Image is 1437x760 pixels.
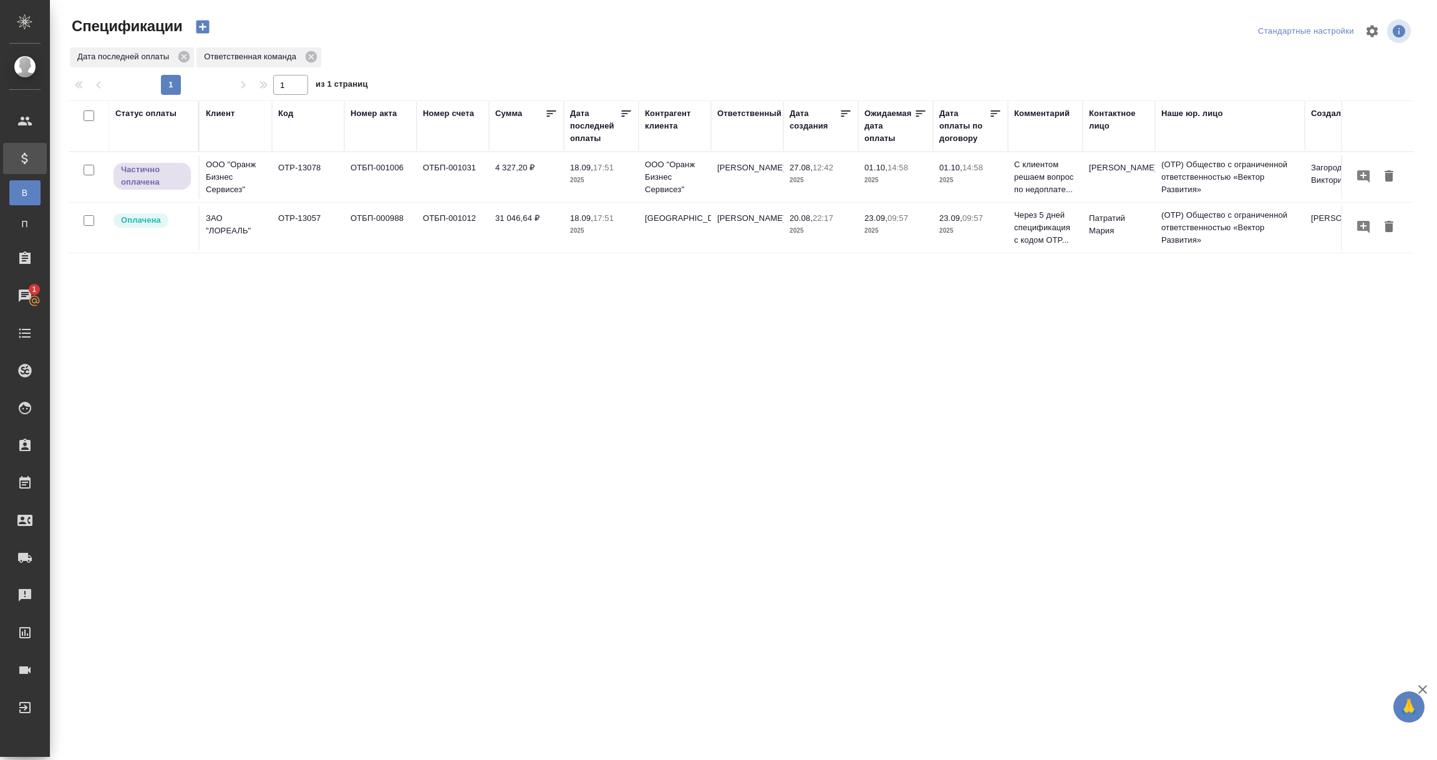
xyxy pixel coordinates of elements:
td: 4 327,20 ₽ [489,155,564,199]
div: Дата оплаты по договору [939,107,989,145]
p: Через 5 дней спецификация с кодом OTP... [1014,209,1077,246]
p: ООО "Оранж Бизнес Сервисез" [206,158,266,196]
p: [GEOGRAPHIC_DATA] [645,212,705,225]
div: Код [278,107,293,120]
td: OTP-13078 [272,155,344,199]
span: 1 [24,283,44,296]
td: OTP-13057 [272,206,344,250]
td: Загородних Виктория [1305,155,1377,199]
p: 17:51 [593,163,614,172]
p: Ответственная команда [204,51,301,63]
td: [PERSON_NAME] [1083,155,1155,199]
p: С клиентом решаем вопрос по недоплате... [1014,158,1077,196]
td: [PERSON_NAME] [711,155,783,199]
span: В [16,187,34,199]
div: Ответственная команда [196,47,321,67]
td: [PERSON_NAME] [711,206,783,250]
span: Настроить таблицу [1357,16,1387,46]
div: Создал [1311,107,1341,120]
div: split button [1255,22,1357,41]
td: (OTP) Общество с ограниченной ответственностью «Вектор Развития» [1155,203,1305,253]
a: 1 [3,280,47,311]
p: 2025 [790,174,852,187]
p: 22:17 [813,213,833,223]
button: 🙏 [1393,691,1425,723]
div: Ответственный [717,107,781,120]
p: 27.08, [790,163,813,172]
td: ОТБП-001006 [344,155,417,199]
p: 09:57 [888,213,908,223]
td: ОТБП-001012 [417,206,489,250]
div: Номер акта [351,107,397,120]
p: 2025 [570,225,632,237]
td: ОТБП-001031 [417,155,489,199]
p: Оплачена [121,214,161,227]
div: Наше юр. лицо [1161,107,1223,120]
div: Контрагент клиента [645,107,705,132]
span: Спецификации [69,16,183,36]
p: 2025 [790,225,852,237]
p: 23.09, [864,213,888,223]
td: 31 046,64 ₽ [489,206,564,250]
p: 2025 [864,174,927,187]
p: ООО "Оранж Бизнес Сервисез" [645,158,705,196]
p: Частично оплачена [121,163,183,188]
p: 18.09, [570,213,593,223]
td: (OTP) Общество с ограниченной ответственностью «Вектор Развития» [1155,152,1305,202]
a: П [9,212,41,236]
td: Патратий Мария [1083,206,1155,250]
p: 14:58 [888,163,908,172]
div: Клиент [206,107,235,120]
p: 17:51 [593,213,614,223]
div: Дата создания [790,107,839,132]
p: 23.09, [939,213,962,223]
div: Комментарий [1014,107,1070,120]
p: 18.09, [570,163,593,172]
span: 🙏 [1398,694,1420,720]
span: Посмотреть информацию [1387,19,1413,43]
p: 2025 [864,225,927,237]
div: Номер счета [423,107,474,120]
p: Дата последней оплаты [77,51,173,63]
p: ЗАО "ЛОРЕАЛЬ" [206,212,266,237]
p: 01.10, [864,163,888,172]
p: 2025 [939,174,1002,187]
span: П [16,218,34,230]
p: 20.08, [790,213,813,223]
p: 01.10, [939,163,962,172]
div: Дата последней оплаты [70,47,194,67]
div: Контактное лицо [1089,107,1149,132]
td: [PERSON_NAME] [1305,206,1377,250]
p: 09:57 [962,213,983,223]
p: 12:42 [813,163,833,172]
a: В [9,180,41,205]
div: Дата последней оплаты [570,107,620,145]
div: Ожидаемая дата оплаты [864,107,914,145]
td: ОТБП-000988 [344,206,417,250]
p: 2025 [570,174,632,187]
button: Удалить [1378,165,1400,188]
div: Сумма [495,107,522,120]
p: 14:58 [962,163,983,172]
button: Создать [188,16,218,37]
button: Удалить [1378,216,1400,239]
span: из 1 страниц [316,77,368,95]
div: Статус оплаты [115,107,177,120]
p: 2025 [939,225,1002,237]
